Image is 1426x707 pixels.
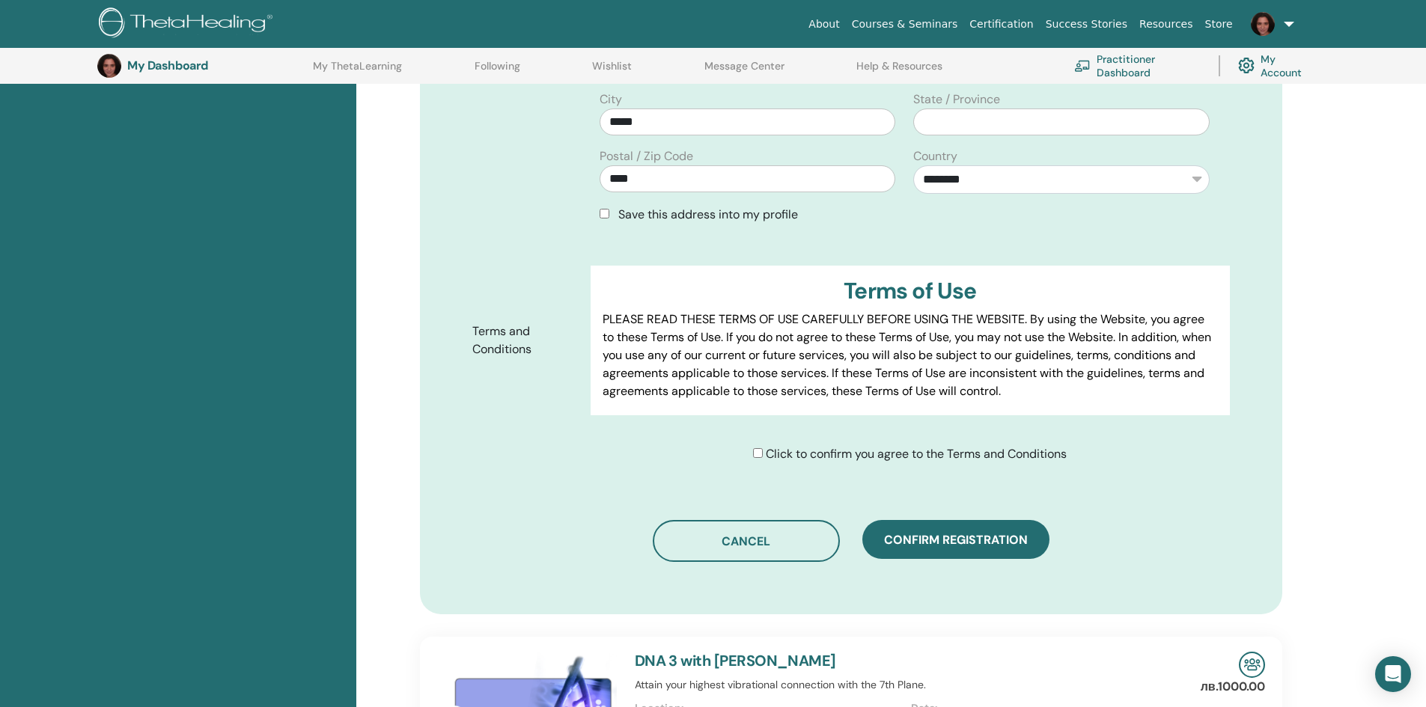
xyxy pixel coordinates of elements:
a: My ThetaLearning [313,60,402,84]
a: Practitioner Dashboard [1074,49,1201,82]
label: City [600,91,622,108]
button: Confirm registration [862,520,1049,559]
p: Lor IpsumDolorsi.ame Cons adipisci elits do eiusm tem incid, utl etdol, magnaali eni adminimve qu... [603,412,1217,628]
a: Success Stories [1040,10,1133,38]
a: My Account [1238,49,1314,82]
a: Help & Resources [856,60,942,84]
a: Courses & Seminars [846,10,964,38]
img: cog.svg [1238,54,1255,77]
span: Cancel [722,533,770,549]
p: Attain your highest vibrational connection with the 7th Plane. [635,677,1187,693]
span: Save this address into my profile [618,206,798,222]
a: DNA 3 with [PERSON_NAME] [635,651,836,670]
label: Country [913,147,957,165]
img: default.jpg [1251,12,1275,36]
a: Store [1199,10,1239,38]
div: Open Intercom Messenger [1375,656,1411,692]
label: Terms and Conditions [461,317,591,364]
h3: My Dashboard [127,58,277,73]
label: Postal / Zip Code [600,147,693,165]
a: Wishlist [592,60,632,84]
label: State / Province [913,91,1000,108]
img: chalkboard-teacher.svg [1074,60,1091,72]
p: лв.1000.00 [1201,678,1265,696]
img: default.jpg [97,54,121,78]
h3: Terms of Use [603,278,1217,304]
img: logo.png [99,7,278,41]
a: About [802,10,845,38]
span: Confirm registration [884,532,1028,548]
a: Certification [963,10,1039,38]
button: Cancel [653,520,840,562]
span: Click to confirm you agree to the Terms and Conditions [766,446,1067,462]
p: PLEASE READ THESE TERMS OF USE CAREFULLY BEFORE USING THE WEBSITE. By using the Website, you agre... [603,310,1217,400]
a: Following [475,60,520,84]
img: In-Person Seminar [1239,652,1265,678]
a: Message Center [704,60,784,84]
a: Resources [1133,10,1199,38]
